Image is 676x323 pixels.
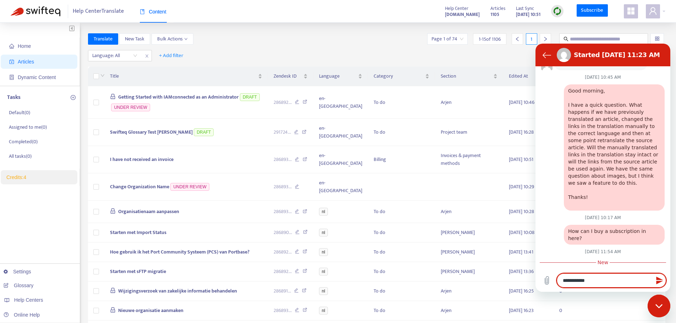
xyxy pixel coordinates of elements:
[509,248,533,256] span: [DATE] 13:41
[509,267,534,275] span: [DATE] 13:36
[319,268,328,275] span: nl
[509,207,534,216] span: [DATE] 10:28
[445,5,468,12] span: Help Center
[4,269,31,274] a: Settings
[503,67,554,86] th: Edited At
[184,37,188,41] span: down
[110,267,166,275] span: Starten met sFTP migratie
[274,268,292,275] span: 286892 ...
[479,35,501,43] span: 1 - 15 of 1106
[18,59,34,65] span: Articles
[516,5,534,12] span: Last Sync
[6,174,26,180] a: Credits:4
[368,201,435,223] td: To do
[9,152,32,160] p: All tasks ( 0 )
[9,59,14,64] span: account-book
[435,146,503,173] td: Invoices & payment methods
[319,248,328,256] span: nl
[435,282,503,301] td: Arjen
[435,243,503,262] td: [PERSON_NAME]
[119,33,150,45] button: New Task
[319,287,328,295] span: nl
[435,119,503,146] td: Project team
[142,52,152,60] span: close
[274,99,292,106] span: 286892 ...
[159,51,183,60] span: + Add filter
[4,312,40,318] a: Online Help
[110,183,169,191] span: Change Organization Name
[368,301,435,321] td: To do
[274,183,292,191] span: 286893 ...
[627,7,635,15] span: appstore
[274,72,302,80] span: Zendesk ID
[526,33,537,45] div: 1
[368,223,435,243] td: To do
[11,6,60,16] img: Swifteq
[274,248,292,256] span: 286892 ...
[319,229,328,236] span: nl
[71,95,76,100] span: plus-circle
[88,33,118,45] button: Translate
[170,183,209,191] span: UNDER REVIEW
[374,72,424,80] span: Category
[104,67,268,86] th: Title
[140,9,145,14] span: book
[509,72,543,80] span: Edited At
[118,93,238,101] span: Getting Started with IAMconnected as an Administrator
[368,86,435,119] td: To do
[509,228,534,236] span: [DATE] 10:08
[509,128,534,136] span: [DATE] 16:28
[441,72,492,80] span: Section
[313,173,368,201] td: en-[GEOGRAPHIC_DATA]
[110,208,116,214] span: lock
[140,9,166,15] span: Content
[509,155,533,163] span: [DATE] 10:51
[110,228,166,236] span: Starten met Import Status
[9,123,47,131] p: Assigned to me ( 0 )
[9,75,14,80] span: container
[554,301,582,321] td: 0
[9,109,30,116] p: Default ( 0 )
[100,73,105,78] span: down
[368,282,435,301] td: To do
[268,67,313,86] th: Zendesk ID
[368,67,435,86] th: Category
[9,44,14,49] span: home
[73,5,124,18] span: Help Center Translate
[509,98,534,106] span: [DATE] 10:46
[111,104,150,111] span: UNDER REVIEW
[9,138,38,145] p: Completed ( 0 )
[509,306,534,314] span: [DATE] 16:23
[435,262,503,282] td: [PERSON_NAME]
[7,93,21,102] p: Tasks
[274,156,292,163] span: 286893 ...
[509,287,534,295] span: [DATE] 16:25
[194,128,214,136] span: DRAFT
[110,72,257,80] span: Title
[154,50,189,61] button: + Add filter
[274,229,292,236] span: 286890 ...
[319,307,328,314] span: nl
[110,307,116,313] span: lock
[515,37,520,41] span: left
[319,208,328,216] span: nl
[435,301,503,321] td: Arjen
[445,11,480,18] strong: [DOMAIN_NAME]
[18,43,31,49] span: Home
[649,7,657,15] span: user
[319,72,357,80] span: Language
[94,35,112,43] span: Translate
[110,248,249,256] span: Hoe gebruik ik het Port Community Systeem (PCS) van Portbase?
[553,7,562,16] img: sync.dc5367851b00ba804db3.png
[435,67,503,86] th: Section
[368,119,435,146] td: To do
